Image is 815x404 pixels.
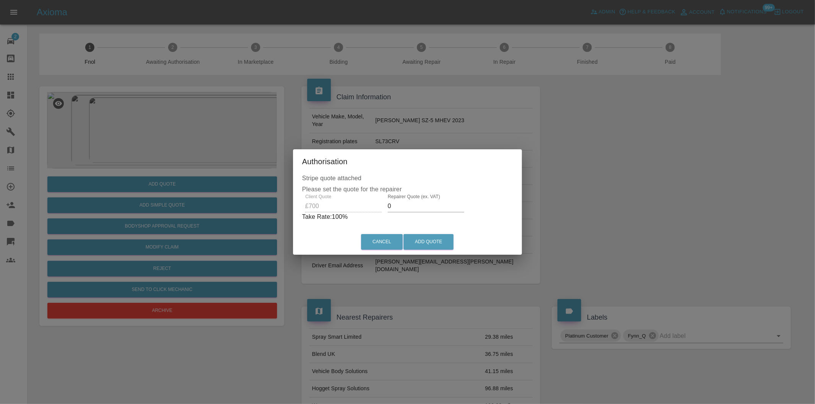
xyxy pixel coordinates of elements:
label: Repairer Quote (ex. VAT) [388,194,440,200]
p: Stripe quote attached [302,174,513,183]
button: Cancel [361,234,403,250]
button: Add Quote [403,234,454,250]
p: Please set the quote for the repairer [302,174,513,194]
label: Client Quote [305,194,331,200]
h2: Authorisation [293,149,522,174]
p: Take Rate: 100 % [302,212,513,221]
